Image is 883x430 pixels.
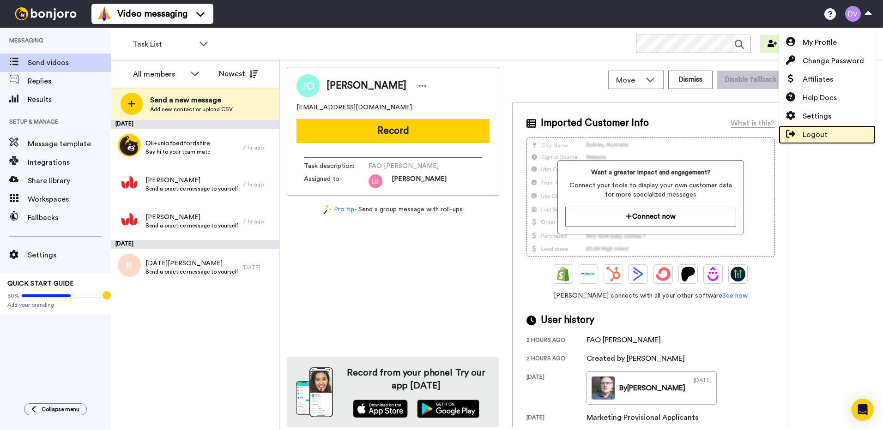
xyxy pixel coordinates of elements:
img: Image of Jeffery Obiri Yeboah [296,74,320,97]
div: [DATE] [526,373,587,405]
span: Results [28,94,111,105]
span: Settings [803,111,831,122]
img: GoHighLevel [731,267,745,281]
span: Send a practice message to yourself [145,222,238,229]
button: Invite [760,35,805,53]
div: Created by [PERSON_NAME] [587,353,685,364]
div: Tooltip anchor [103,291,111,299]
img: Drip [706,267,720,281]
div: FAO [PERSON_NAME] [587,334,661,346]
img: appstore [353,400,408,418]
a: Settings [779,107,876,125]
a: See how [722,293,748,299]
span: Video messaging [117,7,187,20]
div: [DATE] [111,120,279,129]
img: Ontraport [581,267,596,281]
span: [PERSON_NAME] [327,79,406,93]
a: Pro tip [324,205,354,215]
div: Marketing Provisional Applicants [587,412,698,423]
span: QUICK START GUIDE [7,281,74,287]
div: All members [133,69,186,80]
img: Hubspot [606,267,621,281]
img: ConvertKit [656,267,671,281]
a: My Profile [779,33,876,52]
span: My Profile [803,37,837,48]
div: Open Intercom Messenger [852,399,874,421]
span: Help Docs [803,92,837,103]
span: [PERSON_NAME] [145,176,238,185]
span: Assigned to: [304,174,369,188]
span: Add new contact or upload CSV [150,106,233,113]
span: [PERSON_NAME] [145,213,238,222]
h4: Record from your phone! Try our app [DATE] [342,366,490,392]
div: What is this? [731,118,775,129]
img: 54b1a759-011f-45be-bb33-b09e132d62ea.png [118,134,141,157]
span: Replies [28,76,111,87]
a: Change Password [779,52,876,70]
div: 2 hours ago [526,336,587,346]
span: Task description : [304,161,369,171]
img: Shopify [556,267,571,281]
span: Workspaces [28,194,111,205]
span: Affiliates [803,74,833,85]
span: Task List [133,39,194,50]
img: ActiveCampaign [631,267,646,281]
div: [DATE] [242,264,275,271]
a: Logout [779,125,876,144]
img: cf049bbf-f14b-466a-8806-956340d85475-thumb.jpg [592,376,615,400]
span: Connect your tools to display your own customer data for more specialized messages [565,181,736,199]
span: Message template [28,138,111,149]
span: Fallbacks [28,212,111,223]
span: Settings [28,250,111,261]
a: Help Docs [779,89,876,107]
span: Move [616,75,641,86]
img: playstore [417,400,479,418]
div: 7 hr ago [242,218,275,225]
img: 383c6af3-250e-40ba-bccf-1330c28ec5c8.png [118,171,141,194]
span: Send a practice message to yourself [145,268,238,275]
button: Newest [212,65,265,83]
span: Want a greater impact and engagement? [565,168,736,177]
span: [PERSON_NAME] [392,174,447,188]
span: [EMAIL_ADDRESS][DOMAIN_NAME] [296,103,412,112]
span: Say hi to your team mate [145,148,210,155]
span: User history [541,313,594,327]
div: 7 hr ago [242,144,275,151]
div: 7 hr ago [242,181,275,188]
span: Integrations [28,157,111,168]
a: Affiliates [779,70,876,89]
span: Send videos [28,57,111,68]
img: vm-color.svg [97,6,112,21]
div: By [PERSON_NAME] [619,382,685,394]
span: [PERSON_NAME] connects with all your other software [526,291,775,300]
button: Collapse menu [24,403,87,415]
img: download [296,367,333,417]
span: Oli+uniofbedfordshire [145,139,210,148]
img: b53ab07a-f943-4dc7-8bbe-f44184e4c444.png [118,208,141,231]
div: [DATE] [111,240,279,249]
img: Patreon [681,267,696,281]
a: By[PERSON_NAME][DATE] [587,371,717,405]
span: Logout [803,129,828,140]
div: [DATE] [526,414,587,423]
button: Connect now [565,207,736,227]
span: Send a practice message to yourself [145,185,238,192]
img: magic-wand.svg [324,205,332,215]
span: Collapse menu [42,406,79,413]
span: FAO [PERSON_NAME] [369,161,456,171]
span: 60% [7,292,19,299]
div: - Send a group message with roll-ups [287,205,499,215]
span: Add your branding [7,301,103,309]
div: 2 hours ago [526,355,587,364]
button: Disable fallback [717,71,784,89]
span: Share library [28,175,111,186]
div: [DATE] [694,376,712,400]
button: Dismiss [668,71,713,89]
span: Change Password [803,55,864,66]
img: 6eac5c2d-50a3-4b5c-9fd8-84f965c1e8e2.png [369,174,382,188]
span: Send a new message [150,95,233,106]
span: Imported Customer Info [541,116,649,130]
img: r.png [118,254,141,277]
